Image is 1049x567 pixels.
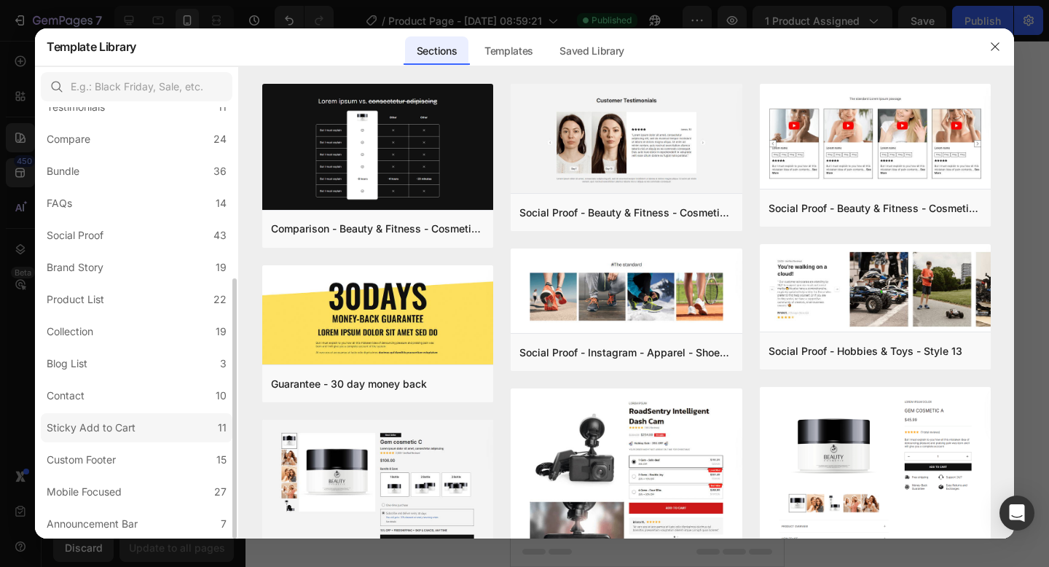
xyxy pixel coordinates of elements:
div: 3 [220,355,227,372]
div: 15 [216,451,227,469]
div: Sticky Add to Cart [47,419,135,437]
div: 14 [216,195,227,212]
div: Social Proof - Instagram - Apparel - Shoes - Style 30 [519,344,733,361]
div: Add blank section [93,370,181,386]
span: from URL or image [97,339,175,352]
div: Brand Story [47,259,103,276]
div: 27 [214,483,227,501]
div: Custom Footer [47,451,116,469]
p: ¿Y si a mi hijo no le gusta? [28,43,150,56]
div: Bundle [47,163,79,180]
span: Add section [12,238,82,254]
img: Trustoo.png [17,162,35,179]
span: then drag & drop elements [82,388,190,402]
div: Guarantee - 30 day money back [271,375,427,393]
p: ¿Cada cuánto debo cambiar la boquilla? [28,91,211,104]
div: Open Intercom Messenger [999,496,1034,531]
div: Trustoo - Star Rating Widget [47,162,176,177]
div: 43 [213,227,227,244]
button: Trustoo - Star Rating Widget [6,153,187,188]
div: Choose templates [93,271,181,286]
img: c19.png [262,84,493,213]
div: 11 [218,419,227,437]
div: Sections [405,36,468,66]
div: Social Proof [47,227,103,244]
img: sp16.png [511,84,742,196]
div: 19 [216,259,227,276]
div: Product List [47,291,104,308]
div: 19 [216,323,227,340]
div: Social Proof - Beauty & Fitness - Cosmetic - Style 8 [769,200,982,217]
img: sp8.png [760,84,991,192]
div: Social Proof - Beauty & Fitness - Cosmetic - Style 16 [519,204,733,222]
div: Saved Library [548,36,636,66]
div: 24 [213,130,227,148]
div: Collection [47,323,93,340]
div: Templates [473,36,545,66]
h2: Template Library [47,28,136,66]
div: 7 [221,515,227,533]
span: inspired by CRO experts [86,289,186,302]
div: Contact [47,387,85,404]
div: Announcement Bar [47,515,138,533]
img: g30.png [262,265,493,367]
div: 11 [218,98,227,116]
div: 10 [216,387,227,404]
p: 🎁 TIEMPO LIMITADO - PACKS DE OFERTA 🎁 [1,6,272,17]
img: sp30.png [511,249,742,334]
div: FAQs [47,195,72,212]
div: Comparison - Beauty & Fitness - Cosmetic - Ingredients - Style 19 [271,220,484,238]
div: Blog List [47,355,87,372]
div: Mobile Focused [47,483,122,501]
div: Social Proof - Hobbies & Toys - Style 13 [769,343,962,360]
img: sp13.png [760,244,991,335]
div: 22 [213,291,227,308]
div: Compare [47,130,90,148]
div: Generate layout [98,321,175,336]
input: E.g.: Black Friday, Sale, etc. [41,72,232,101]
div: Testimonials [47,98,105,116]
div: 36 [213,163,227,180]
